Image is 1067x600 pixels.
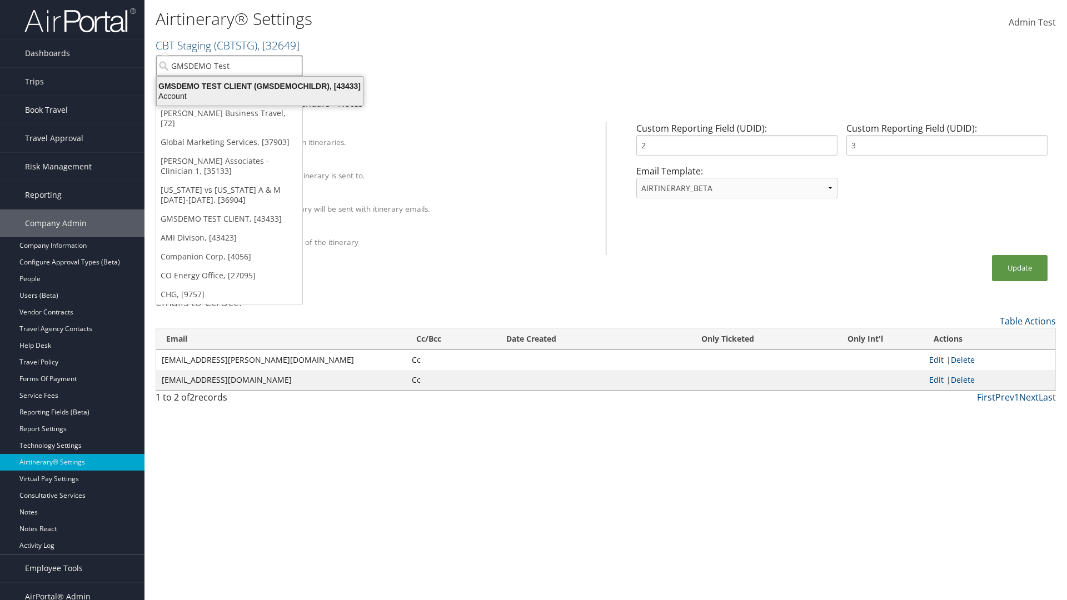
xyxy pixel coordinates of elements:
[842,122,1052,164] div: Custom Reporting Field (UDID):
[156,328,406,350] th: Email: activate to sort column ascending
[995,391,1014,403] a: Prev
[156,247,302,266] a: Companion Corp, [4056]
[207,160,592,170] div: Override Email
[25,124,83,152] span: Travel Approval
[1009,16,1056,28] span: Admin Test
[214,38,257,53] span: ( CBTSTG )
[977,391,995,403] a: First
[25,181,62,209] span: Reporting
[24,7,136,33] img: airportal-logo.png
[632,122,842,164] div: Custom Reporting Field (UDID):
[992,255,1048,281] button: Update
[156,285,302,304] a: CHG, [9757]
[156,152,302,181] a: [PERSON_NAME] Associates - Clinician 1, [35133]
[1000,315,1056,327] a: Table Actions
[190,391,195,403] span: 2
[25,96,68,124] span: Book Travel
[156,38,300,53] a: CBT Staging
[1014,391,1019,403] a: 1
[156,181,302,209] a: [US_STATE] vs [US_STATE] A & M [DATE]-[DATE], [36904]
[207,127,592,137] div: Client Name
[207,227,592,237] div: Show Survey
[924,328,1055,350] th: Actions
[156,350,406,370] td: [EMAIL_ADDRESS][PERSON_NAME][DOMAIN_NAME]
[406,328,496,350] th: Cc/Bcc: activate to sort column ascending
[156,56,302,76] input: Search Accounts
[1039,391,1056,403] a: Last
[257,38,300,53] span: , [ 32649 ]
[288,97,330,109] a: Calendars
[924,350,1055,370] td: |
[156,266,302,285] a: CO Energy Office, [27095]
[156,209,302,228] a: GMSDEMO TEST CLIENT, [43433]
[150,91,370,101] div: Account
[25,153,92,181] span: Risk Management
[156,133,302,152] a: Global Marketing Services, [37903]
[951,374,975,385] a: Delete
[924,370,1055,390] td: |
[807,328,924,350] th: Only Int'l: activate to sort column ascending
[25,554,83,582] span: Employee Tools
[150,81,370,91] div: GMSDEMO TEST CLIENT (GMSDEMOCHILDR), [43433]
[156,7,756,31] h1: Airtinerary® Settings
[496,328,649,350] th: Date Created: activate to sort column ascending
[632,164,842,207] div: Email Template:
[156,104,302,133] a: [PERSON_NAME] Business Travel, [72]
[406,350,496,370] td: Cc
[406,370,496,390] td: Cc
[207,203,430,214] label: A PDF version of the itinerary will be sent with itinerary emails.
[951,354,975,365] a: Delete
[25,39,70,67] span: Dashboards
[1019,391,1039,403] a: Next
[25,209,87,237] span: Company Admin
[207,193,592,203] div: Attach PDF
[1009,6,1056,40] a: Admin Test
[648,328,807,350] th: Only Ticketed: activate to sort column ascending
[338,97,363,109] a: Notes
[25,68,44,96] span: Trips
[156,391,374,409] div: 1 to 2 of records
[929,354,944,365] a: Edit
[929,374,944,385] a: Edit
[156,370,406,390] td: [EMAIL_ADDRESS][DOMAIN_NAME]
[156,228,302,247] a: AMI Divison, [43423]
